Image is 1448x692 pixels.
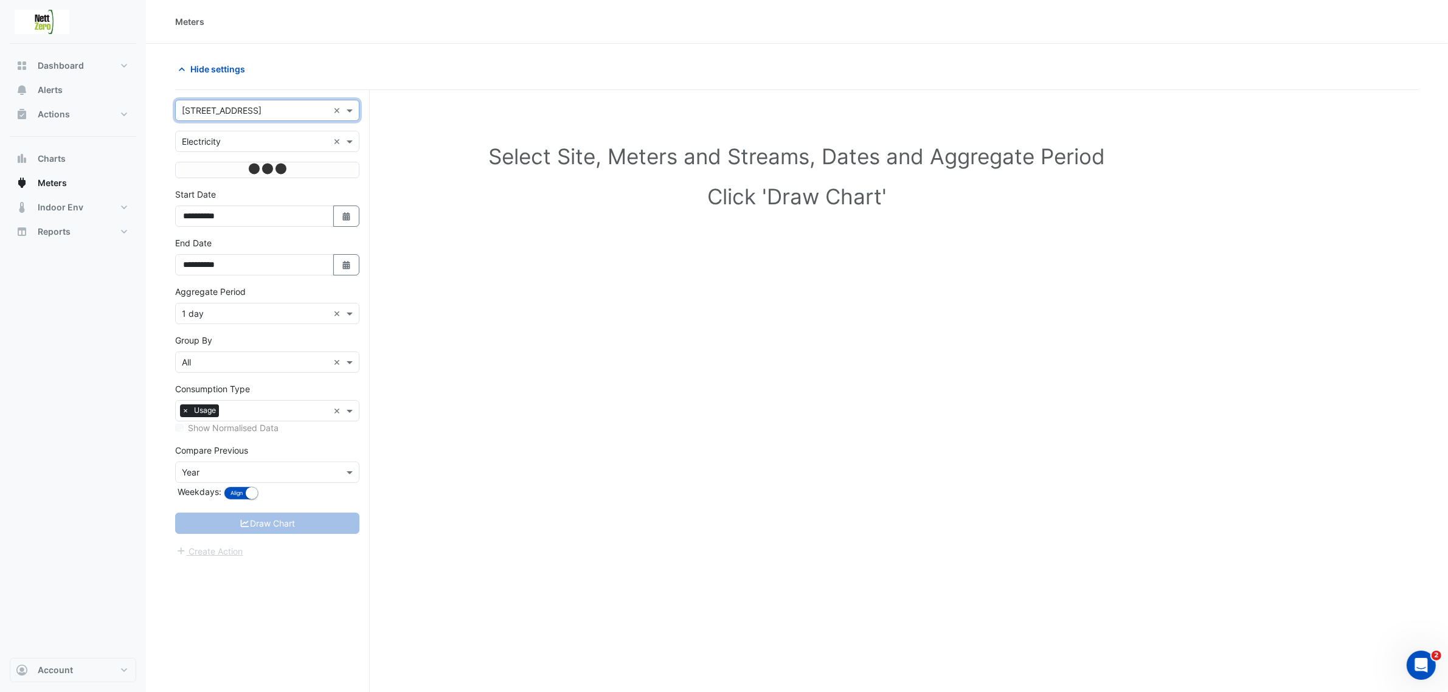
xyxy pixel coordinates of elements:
[1432,651,1441,660] span: 2
[188,421,279,434] label: Show Normalised Data
[16,60,28,72] app-icon: Dashboard
[16,84,28,96] app-icon: Alerts
[10,54,136,78] button: Dashboard
[175,58,253,80] button: Hide settings
[195,184,1399,209] h1: Click 'Draw Chart'
[175,545,244,555] app-escalated-ticket-create-button: Please correct errors first
[175,421,359,434] div: Select meters or streams to enable normalisation
[38,177,67,189] span: Meters
[175,444,248,457] label: Compare Previous
[38,226,71,238] span: Reports
[175,188,216,201] label: Start Date
[10,220,136,244] button: Reports
[10,102,136,126] button: Actions
[10,658,136,682] button: Account
[16,108,28,120] app-icon: Actions
[333,356,344,368] span: Clear
[333,404,344,417] span: Clear
[341,260,352,270] fa-icon: Select Date
[10,171,136,195] button: Meters
[175,334,212,347] label: Group By
[190,63,245,75] span: Hide settings
[1407,651,1436,680] iframe: Intercom live chat
[38,153,66,165] span: Charts
[191,404,219,417] span: Usage
[333,104,344,117] span: Clear
[38,60,84,72] span: Dashboard
[38,664,73,676] span: Account
[180,404,191,417] span: ×
[38,201,83,213] span: Indoor Env
[175,382,250,395] label: Consumption Type
[195,144,1399,169] h1: Select Site, Meters and Streams, Dates and Aggregate Period
[38,84,63,96] span: Alerts
[16,201,28,213] app-icon: Indoor Env
[38,108,70,120] span: Actions
[10,195,136,220] button: Indoor Env
[341,211,352,221] fa-icon: Select Date
[333,135,344,148] span: Clear
[16,177,28,189] app-icon: Meters
[10,78,136,102] button: Alerts
[175,285,246,298] label: Aggregate Period
[333,307,344,320] span: Clear
[15,10,69,34] img: Company Logo
[175,485,221,498] label: Weekdays:
[10,147,136,171] button: Charts
[175,15,204,28] div: Meters
[16,153,28,165] app-icon: Charts
[175,237,212,249] label: End Date
[16,226,28,238] app-icon: Reports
